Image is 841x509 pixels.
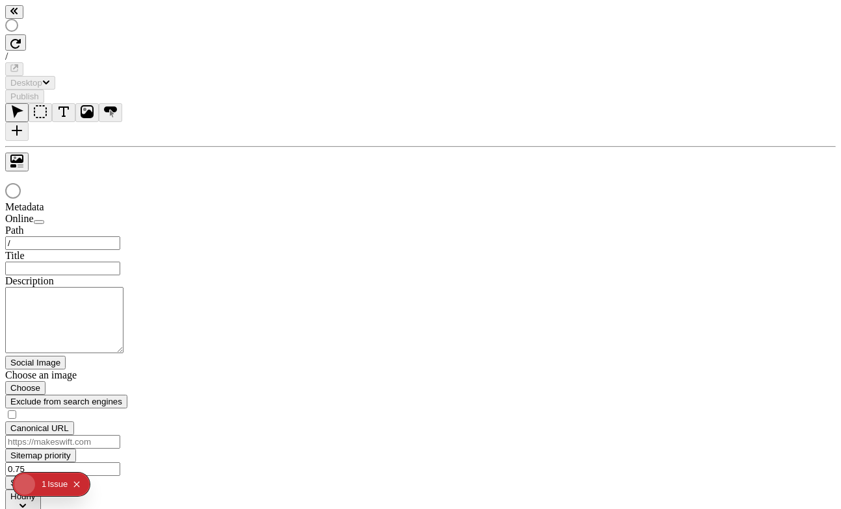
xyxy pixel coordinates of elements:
button: Social Image [5,356,66,369]
button: Canonical URL [5,421,74,435]
span: Choose [10,383,40,393]
span: Publish [10,92,39,101]
span: Desktop [10,78,42,88]
span: Description [5,275,54,286]
button: Choose [5,381,45,395]
button: Image [75,103,99,122]
span: Exclude from search engines [10,397,122,406]
button: Exclude from search engines [5,395,127,408]
input: https://makeswift.com [5,435,120,449]
button: Button [99,103,122,122]
span: Canonical URL [10,423,69,433]
div: Metadata [5,201,161,213]
span: Online [5,213,34,224]
div: / [5,51,836,62]
button: Desktop [5,76,55,90]
span: Hourly [10,491,36,501]
button: Text [52,103,75,122]
button: Box [29,103,52,122]
button: Publish [5,90,44,103]
span: Sitemap frequency [10,478,83,488]
span: Social Image [10,358,60,367]
span: Sitemap priority [10,451,71,460]
button: Sitemap priority [5,449,76,462]
div: Choose an image [5,369,161,381]
span: Path [5,225,23,236]
span: Title [5,250,25,261]
button: Sitemap frequency [5,476,88,490]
